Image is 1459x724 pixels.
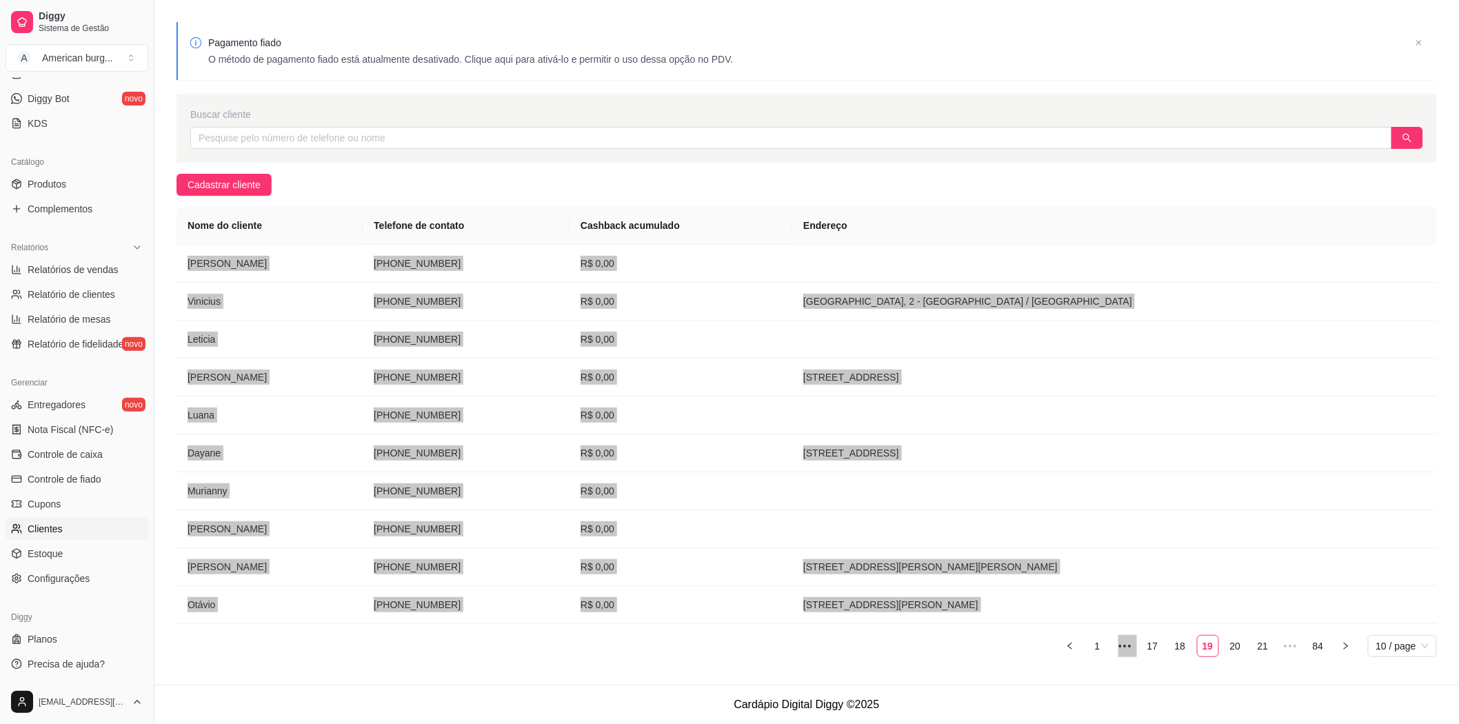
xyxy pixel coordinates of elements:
[570,245,792,283] td: R$ 0,00
[792,283,1437,321] td: [GEOGRAPHIC_DATA], 2 - [GEOGRAPHIC_DATA] / [GEOGRAPHIC_DATA]
[1197,635,1219,657] li: 19
[177,548,363,586] td: [PERSON_NAME]
[1169,635,1191,657] li: 18
[363,283,570,321] td: [PHONE_NUMBER]
[1114,635,1136,657] li: Previous 5 Pages
[42,51,113,65] div: American burg ...
[6,518,148,540] a: Clientes
[792,586,1437,624] td: [STREET_ADDRESS][PERSON_NAME]
[6,606,148,628] div: Diggy
[6,493,148,515] a: Cupons
[6,419,148,441] a: Nota Fiscal (NFC-e)
[570,283,792,321] td: R$ 0,00
[6,333,148,355] a: Relatório de fidelidadenovo
[792,434,1437,472] td: [STREET_ADDRESS]
[208,52,733,66] p: O método de pagamento fiado está atualmente desativado. Clique aqui para ativá-lo e permitir o us...
[6,543,148,565] a: Estoque
[1087,636,1108,656] a: 1
[1335,635,1357,657] li: Next Page
[1280,635,1302,657] span: •••
[177,434,363,472] td: Dayane
[177,245,363,283] td: [PERSON_NAME]
[177,359,363,396] td: [PERSON_NAME]
[28,398,85,412] span: Entregadores
[190,108,1423,121] div: Buscar cliente
[177,510,363,548] td: [PERSON_NAME]
[570,548,792,586] td: R$ 0,00
[1252,635,1274,657] li: 21
[363,472,570,510] td: [PHONE_NUMBER]
[6,112,148,134] a: KDS
[6,685,148,718] button: [EMAIL_ADDRESS][DOMAIN_NAME]
[154,685,1459,724] footer: Cardápio Digital Diggy © 2025
[1368,635,1437,657] div: Page Size
[1114,635,1136,657] span: •••
[28,522,63,536] span: Clientes
[177,174,272,196] button: Cadastrar cliente
[363,586,570,624] td: [PHONE_NUMBER]
[6,567,148,590] a: Configurações
[570,434,792,472] td: R$ 0,00
[1376,636,1429,656] span: 10 / page
[792,359,1437,396] td: [STREET_ADDRESS]
[570,396,792,434] td: R$ 0,00
[1059,635,1081,657] li: Previous Page
[1402,133,1412,143] span: search
[28,632,57,646] span: Planos
[6,198,148,220] a: Complementos
[1342,642,1350,650] span: right
[28,177,66,191] span: Produtos
[363,548,570,586] td: [PHONE_NUMBER]
[39,696,126,707] span: [EMAIL_ADDRESS][DOMAIN_NAME]
[570,510,792,548] td: R$ 0,00
[363,359,570,396] td: [PHONE_NUMBER]
[177,321,363,359] td: Leticia
[17,51,31,65] span: A
[28,337,123,351] span: Relatório de fidelidade
[190,127,1392,149] input: Pesquise pelo número de telefone ou nome
[1143,636,1163,656] a: 17
[208,36,733,50] p: Pagamento fiado
[363,207,570,245] th: Telefone de contato
[28,117,48,130] span: KDS
[28,312,111,326] span: Relatório de mesas
[177,472,363,510] td: Murianny
[177,396,363,434] td: Luana
[1087,635,1109,657] li: 1
[792,548,1437,586] td: [STREET_ADDRESS][PERSON_NAME][PERSON_NAME]
[363,245,570,283] td: [PHONE_NUMBER]
[6,259,148,281] a: Relatórios de vendas
[6,443,148,465] a: Controle de caixa
[1335,635,1357,657] button: right
[177,283,363,321] td: Vinicius
[1198,636,1218,656] a: 19
[177,207,363,245] th: Nome do cliente
[28,497,61,511] span: Cupons
[1059,635,1081,657] button: left
[39,10,143,23] span: Diggy
[6,173,148,195] a: Produtos
[6,88,148,110] a: Diggy Botnovo
[1066,642,1074,650] span: left
[11,242,48,253] span: Relatórios
[28,263,119,276] span: Relatórios de vendas
[1307,635,1329,657] li: 84
[363,510,570,548] td: [PHONE_NUMBER]
[39,23,143,34] span: Sistema de Gestão
[6,283,148,305] a: Relatório de clientes
[28,657,105,671] span: Precisa de ajuda?
[570,207,792,245] th: Cashback acumulado
[6,372,148,394] div: Gerenciar
[1280,635,1302,657] li: Next 5 Pages
[28,472,101,486] span: Controle de fiado
[363,396,570,434] td: [PHONE_NUMBER]
[6,628,148,650] a: Planos
[1225,636,1246,656] a: 20
[28,572,90,585] span: Configurações
[1142,635,1164,657] li: 17
[6,6,148,39] a: DiggySistema de Gestão
[28,448,103,461] span: Controle de caixa
[28,547,63,561] span: Estoque
[6,394,148,416] a: Entregadoresnovo
[28,423,113,436] span: Nota Fiscal (NFC-e)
